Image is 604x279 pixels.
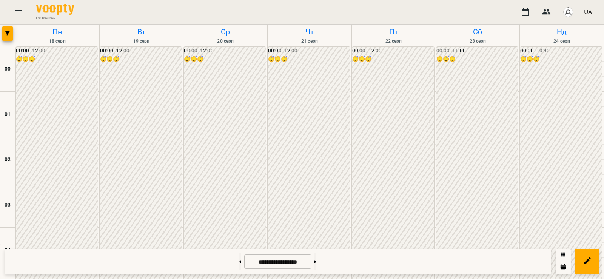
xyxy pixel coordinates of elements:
h6: 😴😴😴 [352,55,434,63]
button: UA [581,5,595,19]
img: avatar_s.png [563,7,573,17]
h6: 22 серп [353,38,435,45]
h6: Чт [269,26,350,38]
h6: 00:00 - 12:00 [268,47,350,55]
h6: 00 [5,65,11,73]
h6: Пн [17,26,98,38]
h6: 02 [5,156,11,164]
h6: 😴😴😴 [268,55,350,63]
h6: Вт [101,26,182,38]
h6: 19 серп [101,38,182,45]
h6: Сб [437,26,519,38]
h6: Ср [185,26,266,38]
h6: 😴😴😴 [436,55,518,63]
h6: 18 серп [17,38,98,45]
h6: 😴😴😴 [184,55,266,63]
h6: 😴😴😴 [520,55,602,63]
h6: Пт [353,26,435,38]
h6: 00:00 - 11:00 [436,47,518,55]
h6: 😴😴😴 [100,55,182,63]
h6: Нд [521,26,602,38]
img: Voopty Logo [36,4,74,15]
h6: 03 [5,201,11,209]
h6: 01 [5,110,11,119]
h6: 😴😴😴 [16,55,98,63]
h6: 00:00 - 12:00 [16,47,98,55]
span: UA [584,8,592,16]
h6: 00:00 - 12:00 [352,47,434,55]
h6: 21 серп [269,38,350,45]
h6: 23 серп [437,38,519,45]
h6: 24 серп [521,38,602,45]
span: For Business [36,15,74,20]
h6: 00:00 - 10:30 [520,47,602,55]
h6: 00:00 - 12:00 [184,47,266,55]
button: Menu [9,3,27,21]
h6: 20 серп [185,38,266,45]
h6: 00:00 - 12:00 [100,47,182,55]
